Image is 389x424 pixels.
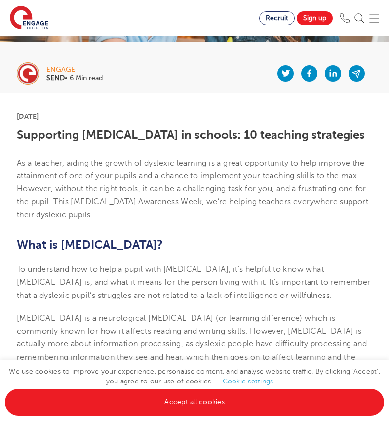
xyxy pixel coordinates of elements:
a: Accept all cookies [5,389,384,416]
b: What is [MEDICAL_DATA]? [17,238,163,252]
div: engage [46,66,103,73]
h1: Supporting [MEDICAL_DATA] in schools: 10 teaching strategies [17,128,372,141]
p: • 6 Min read [46,75,103,82]
a: Recruit [259,11,295,25]
span: [MEDICAL_DATA] is a neurological [MEDICAL_DATA] (or learning difference) which is commonly known ... [17,314,367,387]
b: SEND [46,74,65,82]
img: Mobile Menu [369,13,379,23]
span: Recruit [266,14,288,22]
p: [DATE] [17,113,372,120]
span: We use cookies to improve your experience, personalise content, and analyse website traffic. By c... [5,368,384,406]
span: To understand how to help a pupil with [MEDICAL_DATA], it’s helpful to know what [MEDICAL_DATA] i... [17,265,371,300]
img: Engage Education [10,6,48,31]
img: Search [354,13,364,23]
a: Cookie settings [223,378,273,385]
img: Phone [340,13,350,23]
a: Sign up [297,11,333,25]
span: As a teacher, aiding the growth of dyslexic learning is a great opportunity to help improve the a... [17,159,368,219]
